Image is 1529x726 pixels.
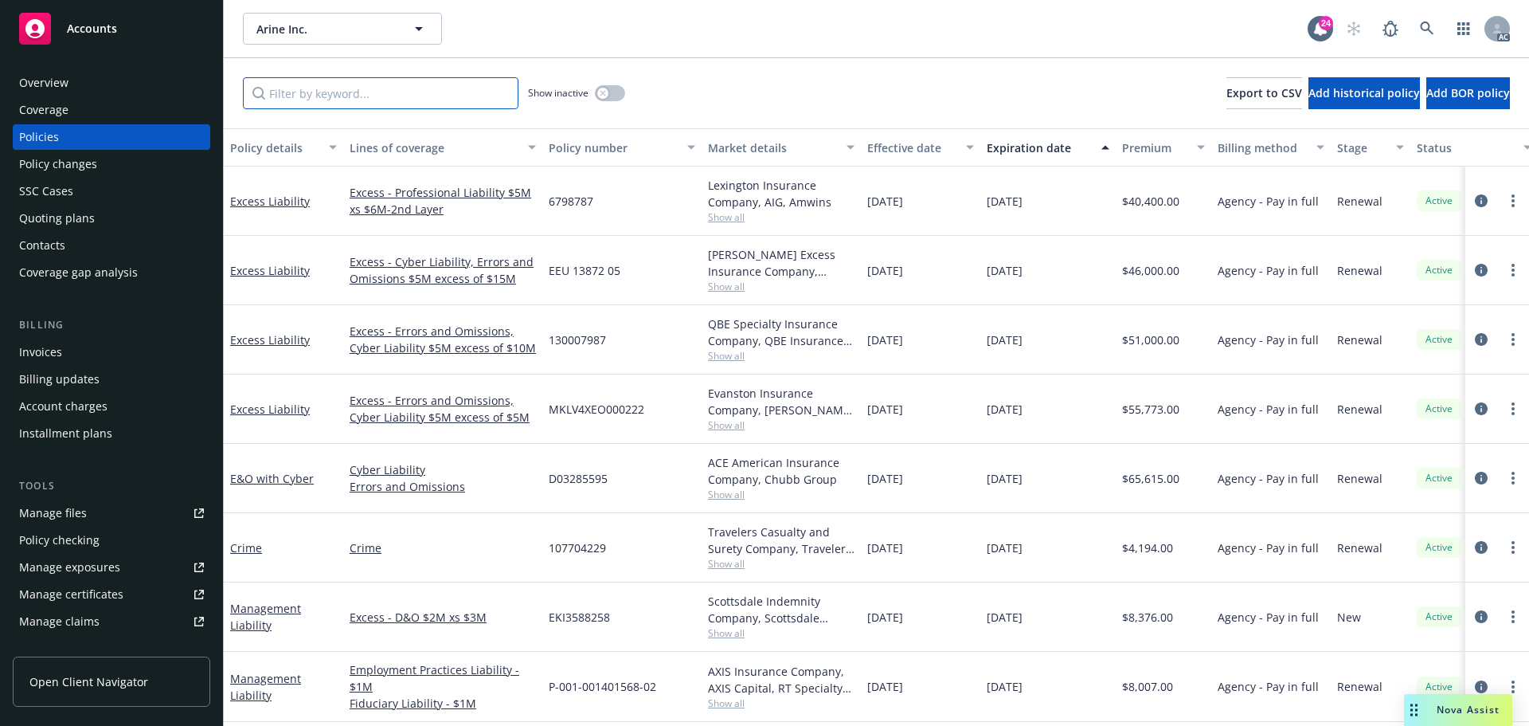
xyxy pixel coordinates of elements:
button: Effective date [861,128,980,167]
button: Billing method [1211,128,1331,167]
a: Manage files [13,500,210,526]
a: more [1504,607,1523,626]
div: Billing [13,317,210,333]
div: Installment plans [19,421,112,446]
span: [DATE] [867,609,903,626]
div: Quoting plans [19,206,95,231]
span: Renewal [1337,332,1382,348]
span: [DATE] [867,470,903,487]
span: Renewal [1337,262,1382,279]
div: 24 [1319,15,1333,29]
span: Show all [708,697,854,710]
span: Accounts [67,22,117,35]
div: Travelers Casualty and Surety Company, Travelers Insurance [708,524,854,557]
div: ACE American Insurance Company, Chubb Group [708,454,854,488]
a: Excess Liability [230,194,310,209]
div: Contacts [19,233,65,258]
div: Manage claims [19,609,100,634]
span: $55,773.00 [1122,401,1179,418]
span: Manage exposures [13,555,210,580]
a: Excess - Errors and Omissions, Cyber Liability $5M excess of $10M [350,323,536,356]
span: [DATE] [867,540,903,556]
div: Evanston Insurance Company, [PERSON_NAME] Insurance [708,385,854,418]
span: Show all [708,488,854,501]
div: Billing method [1218,139,1307,156]
span: Arine Inc. [256,21,394,37]
a: Accounts [13,6,210,51]
div: Status [1417,139,1514,156]
div: Lines of coverage [350,139,518,156]
span: 6798787 [549,193,593,210]
span: Open Client Navigator [29,673,148,690]
span: Agency - Pay in full [1218,193,1319,210]
div: Effective date [867,139,956,156]
a: Report a Bug [1375,13,1406,45]
a: E&O with Cyber [230,471,314,486]
a: Manage BORs [13,636,210,661]
a: Coverage [13,97,210,123]
div: Drag to move [1404,694,1424,726]
span: Show inactive [528,86,589,100]
a: SSC Cases [13,179,210,204]
span: Active [1423,194,1455,208]
div: Billing updates [19,367,100,392]
span: [DATE] [867,678,903,695]
a: Invoices [13,339,210,365]
div: Manage BORs [19,636,94,661]
span: P-001-001401568-02 [549,678,656,695]
a: more [1504,469,1523,488]
div: Invoices [19,339,62,365]
span: Agency - Pay in full [1218,609,1319,626]
div: Premium [1122,139,1187,156]
div: Account charges [19,394,108,419]
a: Overview [13,70,210,96]
span: Agency - Pay in full [1218,401,1319,418]
a: circleInformation [1472,399,1491,418]
span: EKI3588258 [549,609,610,626]
div: Stage [1337,139,1386,156]
button: Expiration date [980,128,1116,167]
a: Policy changes [13,151,210,177]
span: Agency - Pay in full [1218,540,1319,556]
button: Policy number [542,128,702,167]
button: Stage [1331,128,1410,167]
span: New [1337,609,1361,626]
div: Policy checking [19,528,100,553]
span: 130007987 [549,332,606,348]
div: SSC Cases [19,179,73,204]
div: Expiration date [987,139,1092,156]
span: $8,376.00 [1122,609,1173,626]
a: more [1504,677,1523,697]
span: Active [1423,263,1455,277]
span: Agency - Pay in full [1218,678,1319,695]
a: Account charges [13,394,210,419]
a: Start snowing [1338,13,1370,45]
div: Policy changes [19,151,97,177]
span: Nova Assist [1437,703,1500,716]
a: Cyber Liability [350,461,536,478]
span: D03285595 [549,470,608,487]
span: MKLV4XEO000222 [549,401,644,418]
a: circleInformation [1472,607,1491,626]
span: $8,007.00 [1122,678,1173,695]
a: circleInformation [1472,469,1491,488]
span: Show all [708,418,854,432]
a: Switch app [1448,13,1480,45]
span: Active [1423,332,1455,347]
div: Overview [19,70,68,96]
div: QBE Specialty Insurance Company, QBE Insurance Group [708,316,854,349]
a: Crime [230,540,262,555]
a: Quoting plans [13,206,210,231]
div: [PERSON_NAME] Excess Insurance Company, [PERSON_NAME] Insurance Group, Amwins [708,246,854,280]
span: [DATE] [867,262,903,279]
span: Agency - Pay in full [1218,470,1319,487]
div: Scottsdale Indemnity Company, Scottsdale Insurance Company (Nationwide), RT Specialty Insurance S... [708,593,854,626]
span: $65,615.00 [1122,470,1179,487]
span: Agency - Pay in full [1218,332,1319,348]
a: Employment Practices Liability - $1M [350,661,536,695]
div: Coverage [19,97,68,123]
a: Manage claims [13,609,210,634]
div: AXIS Insurance Company, AXIS Capital, RT Specialty Insurance Services, LLC (RSG Specialty, LLC) [708,663,854,697]
a: more [1504,191,1523,210]
button: Export to CSV [1226,77,1302,109]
